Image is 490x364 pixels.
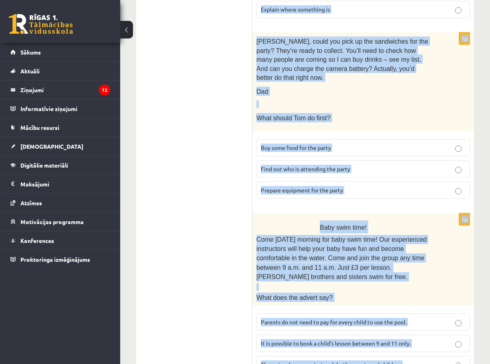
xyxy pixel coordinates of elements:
[10,231,110,250] a: Konferences
[261,340,411,347] span: It is possible to book a child’s lesson between 9 and 11 only.
[256,115,331,121] span: What should Tom do first?
[256,236,427,280] span: Come [DATE] morning for baby swim time! Our experienced instructors will help your baby have fun ...
[455,341,462,348] input: It is possible to book a child’s lesson between 9 and 11 only.
[99,85,110,95] i: 12
[20,218,84,225] span: Motivācijas programma
[261,318,407,326] span: Parents do not need to pay for every child to use the pool.
[20,237,54,244] span: Konferences
[459,32,470,45] p: 1p
[10,212,110,231] a: Motivācijas programma
[10,137,110,156] a: [DEMOGRAPHIC_DATA]
[20,67,40,75] span: Aktuāli
[20,162,68,169] span: Digitālie materiāli
[10,250,110,269] a: Proktoringa izmēģinājums
[261,144,331,151] span: Buy some food for the party
[261,186,343,194] span: Prepare equipment for the party
[455,146,462,152] input: Buy some food for the party
[20,49,41,56] span: Sākums
[10,156,110,174] a: Digitālie materiāli
[256,38,428,81] span: [PERSON_NAME], could you pick up the sandwiches for the party? They’re ready to collect. You’ll n...
[10,175,110,193] a: Maksājumi
[10,194,110,212] a: Atzīmes
[20,143,83,150] span: [DEMOGRAPHIC_DATA]
[256,294,333,301] span: What does the advert say?
[261,6,330,13] span: Explain where something is
[261,165,350,172] span: Find out who is attending the party
[256,88,268,95] span: Dad
[10,81,110,99] a: Ziņojumi12
[20,199,42,206] span: Atzīmes
[10,118,110,137] a: Mācību resursi
[455,167,462,173] input: Find out who is attending the party
[455,320,462,326] input: Parents do not need to pay for every child to use the pool.
[20,81,110,99] legend: Ziņojumi
[20,99,110,118] legend: Informatīvie ziņojumi
[459,213,470,226] p: 1p
[10,62,110,80] a: Aktuāli
[455,188,462,194] input: Prepare equipment for the party
[455,7,462,14] input: Explain where something is
[10,99,110,118] a: Informatīvie ziņojumi
[20,175,110,193] legend: Maksājumi
[320,224,366,231] span: Baby swim time!
[20,124,59,131] span: Mācību resursi
[20,256,90,263] span: Proktoringa izmēģinājums
[10,43,110,61] a: Sākums
[9,14,73,34] a: Rīgas 1. Tālmācības vidusskola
